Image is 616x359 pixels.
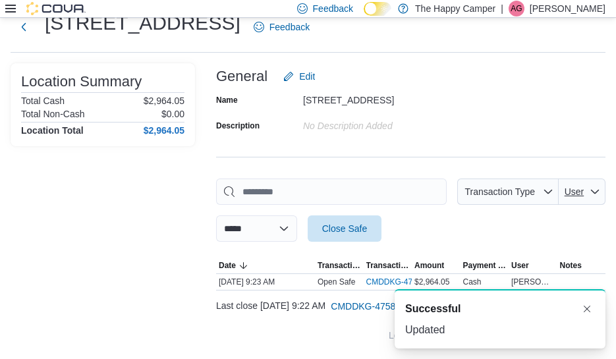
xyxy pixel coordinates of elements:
p: $2,964.05 [144,96,184,106]
span: Edit [299,70,315,83]
span: $2,964.05 [414,277,449,287]
button: Next [11,14,37,40]
span: Transaction Type [318,260,361,271]
button: Payment Methods [461,258,509,273]
label: Description [216,121,260,131]
span: Notes [560,260,582,271]
button: Edit [278,63,320,90]
span: CMDDKG-4758 [331,300,395,313]
div: Cash [463,277,482,287]
h4: Location Total [21,125,84,136]
div: Last close [DATE] 9:22 AM [216,293,605,319]
img: Cova [26,2,86,15]
button: User [509,258,557,273]
h6: Total Cash [21,96,65,106]
button: Close Safe [308,215,381,242]
input: This is a search bar. As you type, the results lower in the page will automatically filter. [216,179,447,205]
p: Open Safe [318,277,355,287]
button: User [559,179,605,205]
span: Ag [511,1,522,16]
div: Notification [405,301,595,317]
button: Transaction # [364,258,412,273]
label: Name [216,95,238,105]
button: CMDDKG-4758 [325,293,401,319]
span: Successful [405,301,461,317]
span: Feedback [313,2,353,15]
p: [PERSON_NAME] [530,1,605,16]
h3: Location Summary [21,74,142,90]
p: $0.00 [161,109,184,119]
p: | [501,1,503,16]
button: Transaction Type [457,179,559,205]
h3: General [216,69,267,84]
div: [STREET_ADDRESS] [303,90,480,105]
button: Transaction Type [315,258,364,273]
input: Dark Mode [364,2,391,16]
span: Amount [414,260,444,271]
p: The Happy Camper [415,1,495,16]
h1: [STREET_ADDRESS] [45,10,240,36]
button: Dismiss toast [579,301,595,317]
div: No Description added [303,115,480,131]
span: Close Safe [322,222,367,235]
span: Feedback [269,20,310,34]
span: Date [219,260,236,271]
div: Alex goretti [509,1,524,16]
h6: Total Non-Cash [21,109,85,119]
button: Date [216,258,315,273]
span: User [511,260,529,271]
span: Transaction Type [464,186,535,197]
span: Transaction # [366,260,410,271]
a: CMDDKG-4759External link [366,277,432,287]
span: Payment Methods [463,260,507,271]
h4: $2,964.05 [144,125,184,136]
button: Load More [216,322,605,348]
span: User [565,186,584,197]
button: Notes [557,258,606,273]
a: Feedback [248,14,315,40]
button: Amount [412,258,461,273]
div: Updated [405,322,595,338]
div: [DATE] 9:23 AM [216,274,315,290]
span: [PERSON_NAME] [511,277,555,287]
